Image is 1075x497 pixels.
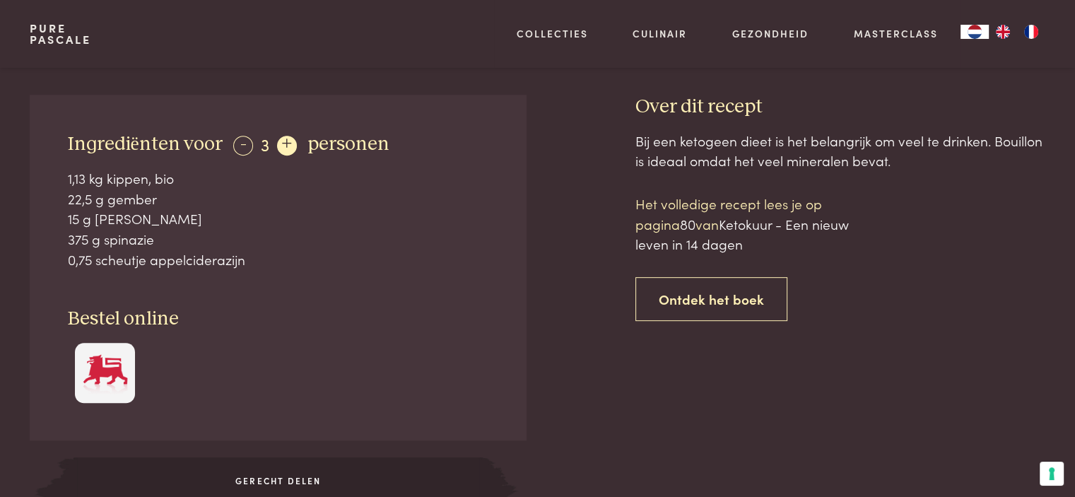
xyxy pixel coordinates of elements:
[517,26,588,41] a: Collecties
[68,189,489,209] div: 22,5 g gember
[680,214,695,233] span: 80
[635,214,849,254] span: Ketokuur - Een nieuw leven in 14 dagen
[1040,462,1064,486] button: Uw voorkeuren voor toestemming voor trackingtechnologieën
[635,131,1045,171] div: Bij een ketogeen dieet is het belangrijk om veel te drinken. Bouillon is ideaal omdat het veel mi...
[732,26,809,41] a: Gezondheid
[277,136,297,156] div: +
[307,134,389,154] span: personen
[68,168,489,189] div: 1,13 kg kippen, bio
[989,25,1017,39] a: EN
[68,229,489,250] div: 375 g spinazie
[68,250,489,270] div: 0,75 scheutje appelciderazijn
[233,136,253,156] div: -
[30,23,91,45] a: PurePascale
[854,26,938,41] a: Masterclass
[635,277,787,322] a: Ontdek het boek
[989,25,1045,39] ul: Language list
[961,25,1045,39] aside: Language selected: Nederlands
[261,132,269,156] span: 3
[81,351,129,394] img: Delhaize
[1017,25,1045,39] a: FR
[635,95,1045,119] h3: Over dit recept
[961,25,989,39] a: NL
[68,209,489,229] div: 15 g [PERSON_NAME]
[74,474,482,487] span: Gerecht delen
[633,26,687,41] a: Culinair
[635,194,876,255] p: Het volledige recept lees je op pagina van
[961,25,989,39] div: Language
[68,307,489,332] h3: Bestel online
[68,134,223,154] span: Ingrediënten voor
